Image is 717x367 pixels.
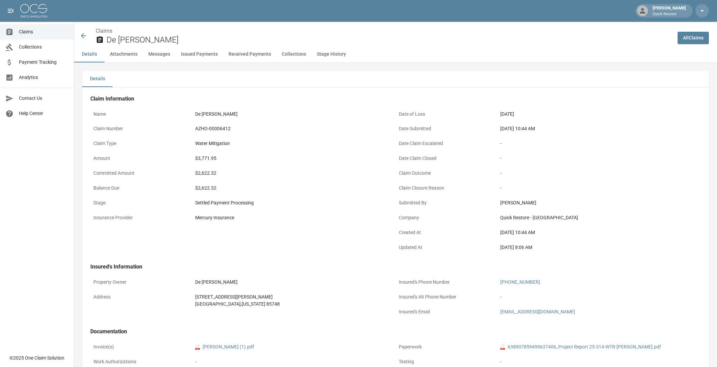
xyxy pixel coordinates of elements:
p: Claim Type [90,137,192,150]
p: Quick Restore [653,11,686,17]
div: [DATE] 10:44 AM [500,125,698,132]
a: [PHONE_NUMBER] [500,279,540,285]
div: [PERSON_NAME] [650,5,689,17]
p: Committed Amount [90,167,192,180]
div: AZHO-00006412 [195,125,393,132]
p: Invoice(s) [90,340,192,354]
p: Insurance Provider [90,211,192,224]
p: Date of Loss [396,108,498,121]
a: Claims [96,28,112,34]
div: anchor tabs [74,46,717,62]
div: Quick Restore - [GEOGRAPHIC_DATA] [500,214,698,221]
div: De [PERSON_NAME] [195,279,393,286]
p: Property Owner [90,276,192,289]
button: Details [74,46,104,62]
div: Settled Payment Processing [195,199,393,206]
h2: De [PERSON_NAME] [107,35,672,45]
button: Details [82,71,113,87]
div: [PERSON_NAME] [500,199,698,206]
button: open drawer [4,4,18,18]
p: Claim Number [90,122,192,135]
p: Name [90,108,192,121]
p: Address [90,290,192,304]
div: - [500,293,698,301]
p: Created At [396,226,498,239]
span: Analytics [19,74,68,81]
p: Date Claim Escalated [396,137,498,150]
div: [DATE] [500,111,698,118]
p: Submitted By [396,196,498,209]
p: Insured's Email [396,305,498,318]
button: Attachments [104,46,143,62]
div: - [500,185,698,192]
div: - [500,155,698,162]
h4: Documentation [90,328,701,335]
button: Messages [143,46,176,62]
div: [STREET_ADDRESS][PERSON_NAME] [195,293,393,301]
p: Claim Outcome [396,167,498,180]
p: Updated At [396,241,498,254]
div: [DATE] 10:44 AM [500,229,698,236]
h4: Claim Information [90,95,701,102]
div: - [500,358,698,365]
a: pdf[PERSON_NAME] (1).pdf [195,343,254,350]
div: $3,771.95 [195,155,393,162]
span: Payment Tracking [19,59,68,66]
span: Help Center [19,110,68,117]
button: Issued Payments [176,46,223,62]
a: pdf638907859499637406_Project Report 25-314-WTR-[PERSON_NAME].pdf [500,343,661,350]
div: [DATE] 8:06 AM [500,244,698,251]
span: Claims [19,28,68,35]
span: Contact Us [19,95,68,102]
p: Insured's Phone Number [396,276,498,289]
div: - [195,358,393,365]
span: Collections [19,44,68,51]
button: Collections [276,46,311,62]
button: Received Payments [223,46,276,62]
div: Mercury Insurance [195,214,393,221]
div: © 2025 One Claim Solution [9,355,64,361]
p: Amount [90,152,192,165]
img: ocs-logo-white-transparent.png [20,4,47,18]
a: AllClaims [678,32,709,44]
p: Claim Closure Reason [396,181,498,195]
h4: Insured's Information [90,263,701,270]
a: [EMAIL_ADDRESS][DOMAIN_NAME] [500,309,575,314]
div: details tabs [82,71,709,87]
button: Stage History [311,46,351,62]
p: Balance Due [90,181,192,195]
div: De [PERSON_NAME] [195,111,393,118]
div: - [500,140,698,147]
p: Stage [90,196,192,209]
p: Paperwork [396,340,498,354]
p: Company [396,211,498,224]
div: Water Mitigation [195,140,393,147]
p: Date Submitted [396,122,498,135]
div: $2,622.32 [195,170,393,177]
div: $2,622.32 [195,185,393,192]
div: [GEOGRAPHIC_DATA] , [US_STATE] 85748 [195,301,393,308]
div: - [500,170,698,177]
p: Insured's Alt Phone Number [396,290,498,304]
nav: breadcrumb [96,27,672,35]
p: Date Claim Closed [396,152,498,165]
